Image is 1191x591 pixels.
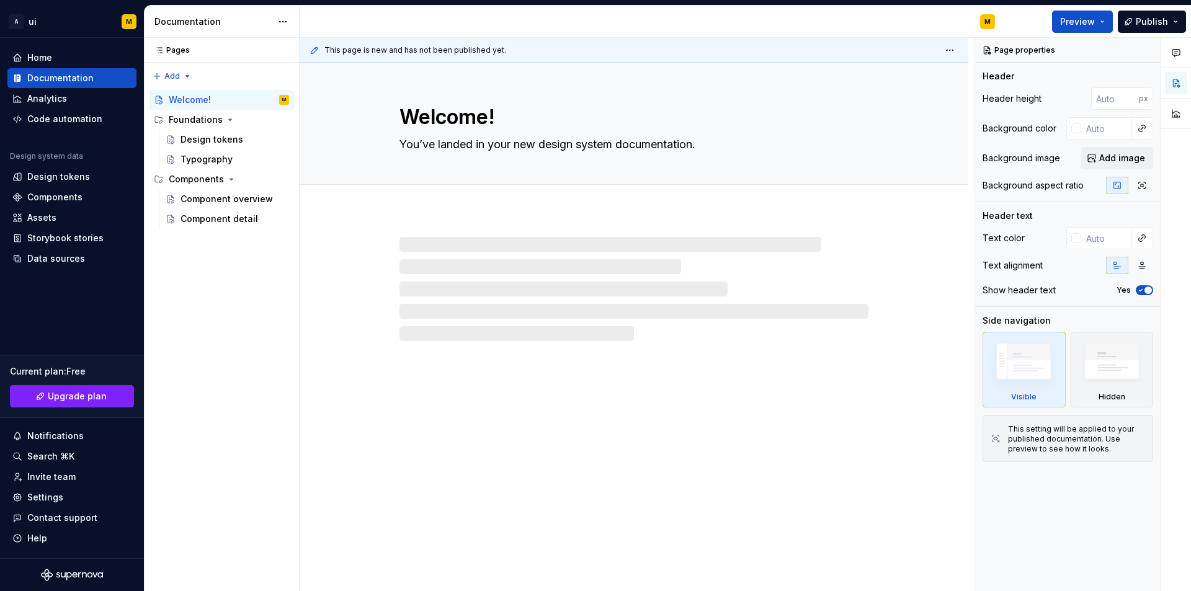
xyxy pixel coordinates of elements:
[1011,392,1037,402] div: Visible
[983,92,1042,105] div: Header height
[126,17,132,27] div: M
[27,72,94,84] div: Documentation
[1099,152,1145,164] span: Add image
[983,122,1056,135] div: Background color
[27,430,84,442] div: Notifications
[27,113,102,125] div: Code automation
[149,110,294,130] div: Foundations
[27,191,83,203] div: Components
[1117,285,1131,295] label: Yes
[983,284,1056,296] div: Show header text
[7,508,136,528] button: Contact support
[983,332,1066,407] div: Visible
[2,8,141,35] button: AuiM
[48,390,107,402] span: Upgrade plan
[149,68,195,85] button: Add
[984,17,991,27] div: M
[27,491,63,504] div: Settings
[27,252,85,265] div: Data sources
[29,16,37,28] div: ui
[1060,16,1095,28] span: Preview
[7,187,136,207] a: Components
[983,259,1043,272] div: Text alignment
[1081,227,1131,249] input: Auto
[27,171,90,183] div: Design tokens
[983,152,1060,164] div: Background image
[181,133,243,146] div: Design tokens
[27,92,67,105] div: Analytics
[149,169,294,189] div: Components
[7,167,136,187] a: Design tokens
[1139,94,1148,104] p: px
[324,45,506,55] span: This page is new and has not been published yet.
[7,109,136,129] a: Code automation
[27,512,97,524] div: Contact support
[9,14,24,29] div: A
[27,450,74,463] div: Search ⌘K
[27,471,76,483] div: Invite team
[149,45,190,55] div: Pages
[149,90,294,110] a: Welcome!M
[7,208,136,228] a: Assets
[983,179,1084,192] div: Background aspect ratio
[7,249,136,269] a: Data sources
[7,447,136,466] button: Search ⌘K
[27,232,104,244] div: Storybook stories
[161,149,294,169] a: Typography
[1118,11,1186,33] button: Publish
[181,213,258,225] div: Component detail
[1091,87,1139,110] input: Auto
[10,151,83,161] div: Design system data
[7,228,136,248] a: Storybook stories
[10,385,134,407] a: Upgrade plan
[181,193,273,205] div: Component overview
[1081,117,1131,140] input: Auto
[169,94,211,106] div: Welcome!
[983,232,1025,244] div: Text color
[41,569,103,581] svg: Supernova Logo
[1071,332,1154,407] div: Hidden
[27,51,52,64] div: Home
[161,189,294,209] a: Component overview
[983,70,1014,82] div: Header
[7,467,136,487] a: Invite team
[7,68,136,88] a: Documentation
[397,102,866,132] textarea: Welcome!
[1136,16,1168,28] span: Publish
[27,211,56,224] div: Assets
[1081,147,1153,169] button: Add image
[983,210,1033,222] div: Header text
[282,94,286,106] div: M
[27,532,47,544] div: Help
[7,487,136,507] a: Settings
[7,48,136,68] a: Home
[397,135,866,154] textarea: You’ve landed in your new design system documentation.
[983,314,1051,327] div: Side navigation
[1052,11,1113,33] button: Preview
[169,173,224,185] div: Components
[161,209,294,229] a: Component detail
[1008,424,1145,454] div: This setting will be applied to your published documentation. Use preview to see how it looks.
[164,71,180,81] span: Add
[154,16,272,28] div: Documentation
[7,528,136,548] button: Help
[169,113,223,126] div: Foundations
[161,130,294,149] a: Design tokens
[149,90,294,229] div: Page tree
[1099,392,1125,402] div: Hidden
[7,89,136,109] a: Analytics
[7,426,136,446] button: Notifications
[10,365,134,378] div: Current plan : Free
[181,153,233,166] div: Typography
